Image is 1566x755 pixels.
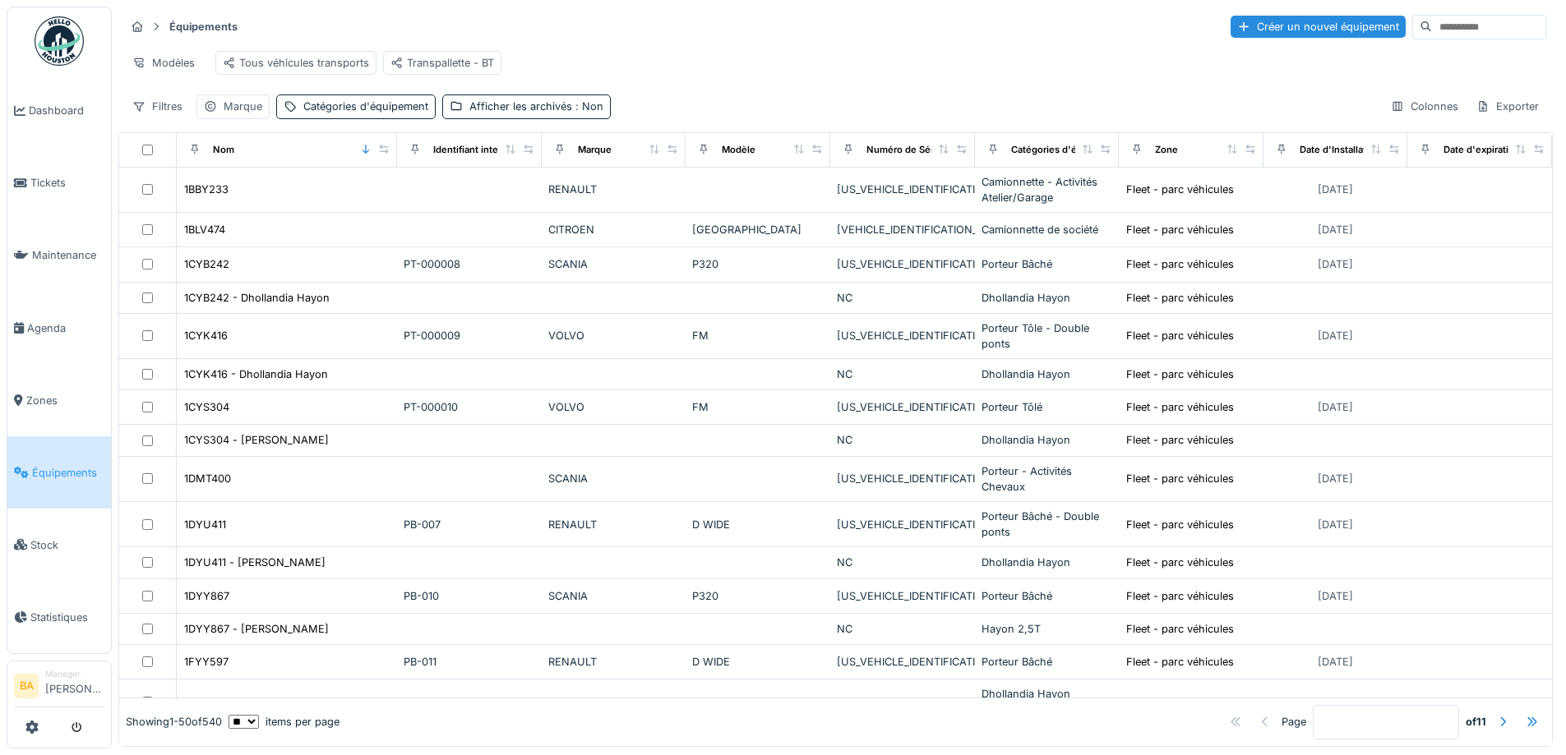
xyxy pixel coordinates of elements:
div: Porteur Bâché [982,654,1113,670]
div: SCANIA [548,256,680,272]
div: Zone [1155,143,1178,157]
div: VOLVO [548,328,680,343]
div: Porteur Bâché [982,256,1113,272]
div: [US_VEHICLE_IDENTIFICATION_NUMBER] [837,588,968,604]
div: Porteur - Activités Chevaux [982,463,1113,495]
div: NC [837,555,968,570]
div: Porteur Bâché - Double ponts [982,509,1113,540]
div: Marque [578,143,612,157]
span: Équipements [32,465,104,481]
div: Page [1282,714,1306,730]
span: Dashboard [29,103,104,118]
div: Identifiant interne [433,143,513,157]
div: Tous véhicules transports [223,55,369,71]
div: Dhollandia Hayon rabatable [982,686,1113,717]
span: Stock [30,537,104,553]
div: 1DMT400 [184,471,231,486]
div: [DATE] [1318,222,1353,237]
div: DHLM 30 [692,694,824,710]
a: Maintenance [7,219,111,292]
div: NC [837,366,968,382]
div: 1FYY597 [184,654,229,670]
div: D WIDE [692,654,824,670]
div: 1DYY867 - [PERSON_NAME] [184,621,329,637]
a: Agenda [7,292,111,364]
div: [DATE] [1318,588,1353,604]
div: Catégories d'équipement [303,99,428,114]
div: items per page [229,714,340,730]
div: Camionnette de société [982,222,1113,237]
div: Dhollandia Hayon [982,432,1113,448]
div: Fleet - parc véhicules [1126,290,1234,306]
div: P320 [692,588,824,604]
div: 1CYS304 - [PERSON_NAME] [184,432,329,448]
strong: Équipements [163,19,244,35]
div: Fleet - parc véhicules [1126,517,1234,532]
div: Fleet - parc véhicules [1126,654,1234,670]
div: [US_VEHICLE_IDENTIFICATION_NUMBER] [837,256,968,272]
div: [DATE] [1318,256,1353,272]
div: Camionnette - Activités Atelier/Garage [982,174,1113,205]
div: 1BLV474 [184,222,225,237]
div: PB-010 [404,588,535,604]
div: Exporter [1469,94,1546,118]
a: Stock [7,509,111,581]
div: Colonnes [1384,94,1466,118]
div: Afficher les archivés [469,99,603,114]
div: Dhollandia Hayon [982,290,1113,306]
div: Transpallette - BT [390,55,494,71]
div: Fleet - parc véhicules [1126,366,1234,382]
div: P320 [692,256,824,272]
span: Maintenance [32,247,104,263]
div: Showing 1 - 50 of 540 [126,714,222,730]
div: Dhollandia Hayon [982,366,1113,382]
div: Catégories d'équipement [1011,143,1125,157]
img: Badge_color-CXgf-gQk.svg [35,16,84,66]
div: [DATE] [1318,654,1353,670]
div: [DATE] [1318,182,1353,197]
div: [DATE] [1318,471,1353,486]
div: [GEOGRAPHIC_DATA] [692,222,824,237]
div: Fleet - parc véhicules [1126,621,1234,637]
div: PT-000008 [404,256,535,272]
div: [DATE] [1318,399,1353,415]
div: Manager [45,668,104,680]
div: Date d'Installation [1300,143,1380,157]
div: FM [692,328,824,343]
div: Modèle [722,143,755,157]
div: [US_VEHICLE_IDENTIFICATION_NUMBER] [837,471,968,486]
strong: of 11 [1466,714,1486,730]
div: 1CYS304 [184,399,229,415]
div: 1CYK416 [184,328,228,343]
div: Fleet - parc véhicules [1126,256,1234,272]
div: Porteur Tôlé [982,399,1113,415]
span: Tickets [30,175,104,191]
div: NC [837,621,968,637]
div: Nom [213,143,234,157]
div: Porteur Tôle - Double ponts [982,320,1113,352]
div: Fleet - parc véhicules [1126,222,1234,237]
div: RENAULT [548,654,680,670]
div: [VEHICLE_IDENTIFICATION_NUMBER] [837,222,968,237]
div: Date d'expiration [1444,143,1520,157]
div: Fleet - parc véhicules [1126,328,1234,343]
div: 1CYK416 - Dhollandia Hayon [184,366,328,382]
div: 1CYB242 - Dhollandia Hayon [184,290,330,306]
div: FM [692,399,824,415]
div: 1FYY597 - Hayon 2,5T [184,694,299,710]
a: Équipements [7,436,111,509]
div: 22021994P [837,694,968,710]
a: Dashboard [7,75,111,147]
div: Fleet - parc véhicules [1126,182,1234,197]
div: Numéro de Série [866,143,942,157]
div: NC [837,290,968,306]
div: RENAULT [548,517,680,532]
span: : Non [572,100,603,113]
div: 1CYB242 [184,256,229,272]
div: Marque [224,99,262,114]
a: Zones [7,364,111,436]
div: Créer un nouvel équipement [1231,16,1406,38]
div: Hayon 2,5T [982,621,1113,637]
div: [DATE] [1318,328,1353,343]
div: Fleet - parc véhicules [1126,471,1234,486]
